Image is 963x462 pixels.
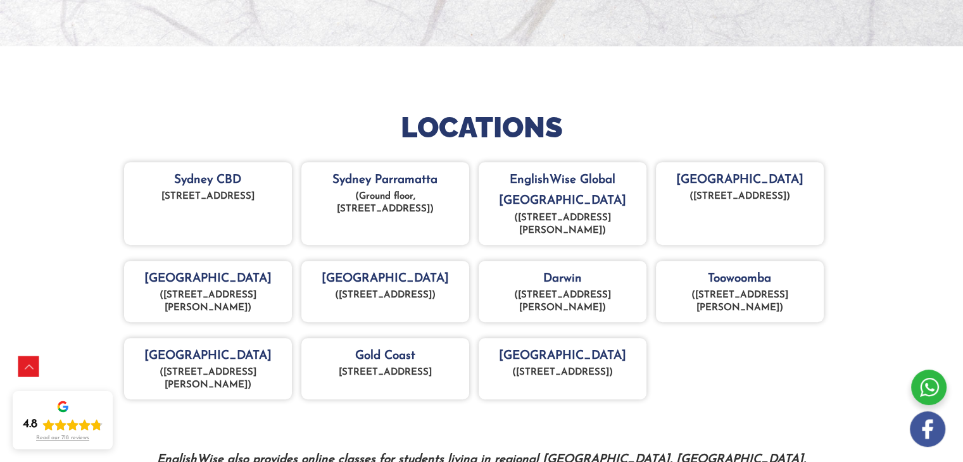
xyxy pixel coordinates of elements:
div: [GEOGRAPHIC_DATA] [124,338,292,399]
p: ([STREET_ADDRESS][PERSON_NAME]) [485,212,640,237]
p: ([STREET_ADDRESS][PERSON_NAME]) [662,289,817,315]
p: ([STREET_ADDRESS]) [662,190,817,203]
strong: LOCATIONS [401,111,563,144]
div: [GEOGRAPHIC_DATA] [124,261,292,322]
p: ([STREET_ADDRESS][PERSON_NAME]) [485,289,640,315]
img: white-facebook.png [910,411,945,447]
div: Rating: 4.8 out of 5 [23,417,103,432]
div: [GEOGRAPHIC_DATA] [656,162,824,245]
div: [GEOGRAPHIC_DATA] [479,338,646,399]
p: ([STREET_ADDRESS]) [485,366,640,379]
div: Read our 718 reviews [36,435,89,442]
div: EnglishWise Global [GEOGRAPHIC_DATA] [479,162,646,245]
div: [GEOGRAPHIC_DATA] [301,261,469,322]
div: Sydney CBD [124,162,292,245]
p: ([STREET_ADDRESS][PERSON_NAME]) [130,289,286,315]
p: ([STREET_ADDRESS][PERSON_NAME]) [130,366,286,392]
div: 4.8 [23,417,37,432]
div: Gold Coast [301,338,469,399]
div: Sydney Parramatta [301,162,469,245]
p: (Ground floor, [STREET_ADDRESS]) [308,190,463,216]
p: ([STREET_ADDRESS]) [308,289,463,302]
p: [STREET_ADDRESS] [308,366,463,379]
p: [STREET_ADDRESS] [130,190,286,203]
div: Darwin [479,261,646,322]
div: Toowoomba [656,261,824,322]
